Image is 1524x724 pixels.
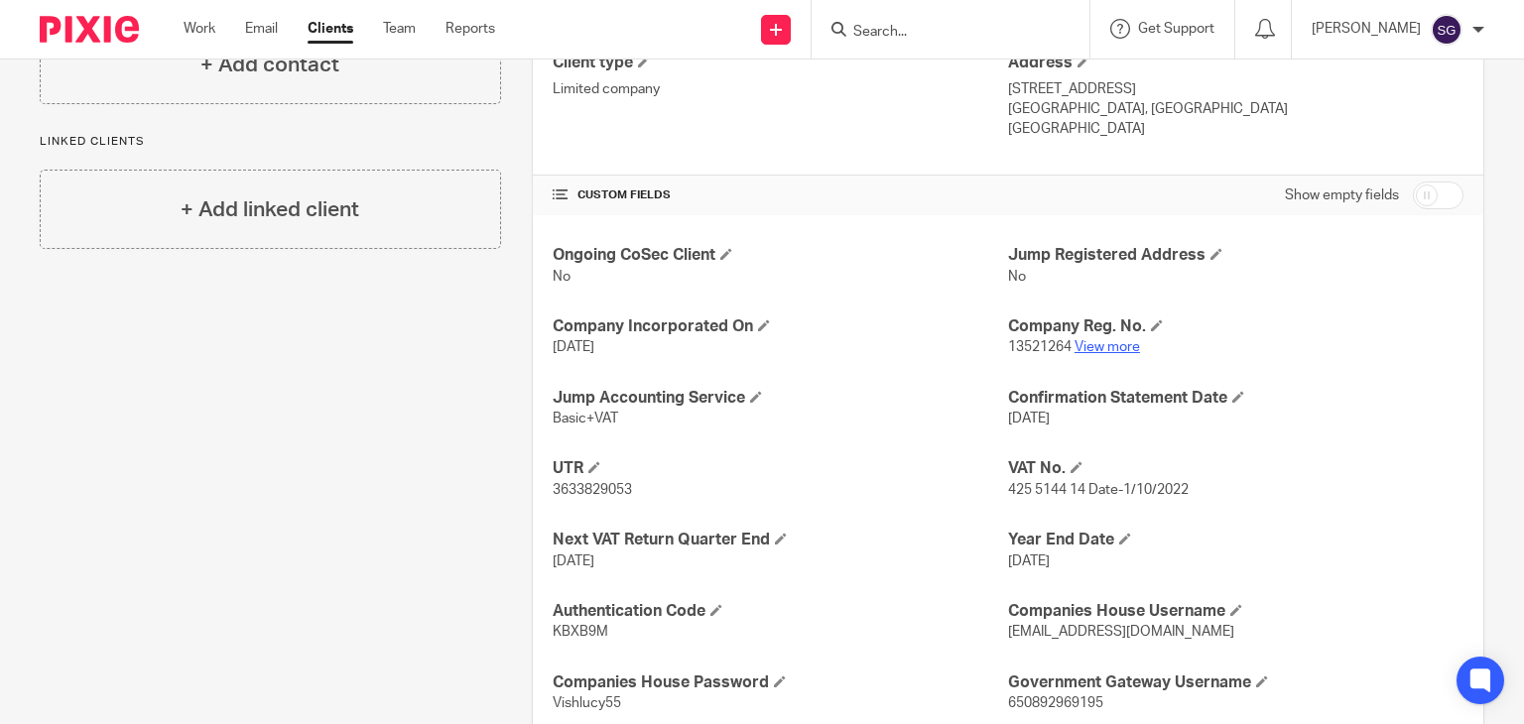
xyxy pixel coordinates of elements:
[1008,483,1189,497] span: 425 5144 14 Date-1/10/2022
[553,458,1008,479] h4: UTR
[553,483,632,497] span: 3633829053
[200,50,339,80] h4: + Add contact
[308,19,353,39] a: Clients
[1008,270,1026,284] span: No
[553,601,1008,622] h4: Authentication Code
[553,412,618,425] span: Basic+VAT
[1008,79,1463,99] p: [STREET_ADDRESS]
[383,19,416,39] a: Team
[40,16,139,43] img: Pixie
[1008,119,1463,139] p: [GEOGRAPHIC_DATA]
[184,19,215,39] a: Work
[445,19,495,39] a: Reports
[851,24,1030,42] input: Search
[1008,672,1463,693] h4: Government Gateway Username
[1008,316,1463,337] h4: Company Reg. No.
[1008,388,1463,409] h4: Confirmation Statement Date
[1008,340,1072,354] span: 13521264
[40,134,501,150] p: Linked clients
[553,388,1008,409] h4: Jump Accounting Service
[553,53,1008,73] h4: Client type
[1008,696,1103,710] span: 650892969195
[1008,53,1463,73] h4: Address
[181,194,359,225] h4: + Add linked client
[553,245,1008,266] h4: Ongoing CoSec Client
[1008,554,1050,568] span: [DATE]
[553,696,621,710] span: Vishlucy55
[1008,245,1463,266] h4: Jump Registered Address
[1008,625,1234,639] span: [EMAIL_ADDRESS][DOMAIN_NAME]
[1008,99,1463,119] p: [GEOGRAPHIC_DATA], [GEOGRAPHIC_DATA]
[1285,185,1399,205] label: Show empty fields
[245,19,278,39] a: Email
[553,554,594,568] span: [DATE]
[553,79,1008,99] p: Limited company
[1008,601,1463,622] h4: Companies House Username
[1008,530,1463,550] h4: Year End Date
[553,672,1008,693] h4: Companies House Password
[1431,14,1462,46] img: svg%3E
[1075,340,1140,354] a: View more
[1138,22,1214,36] span: Get Support
[553,530,1008,550] h4: Next VAT Return Quarter End
[553,340,594,354] span: [DATE]
[553,316,1008,337] h4: Company Incorporated On
[1312,19,1421,39] p: [PERSON_NAME]
[553,625,608,639] span: KBXB9M
[1008,458,1463,479] h4: VAT No.
[553,270,571,284] span: No
[1008,412,1050,425] span: [DATE]
[553,187,1008,203] h4: CUSTOM FIELDS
